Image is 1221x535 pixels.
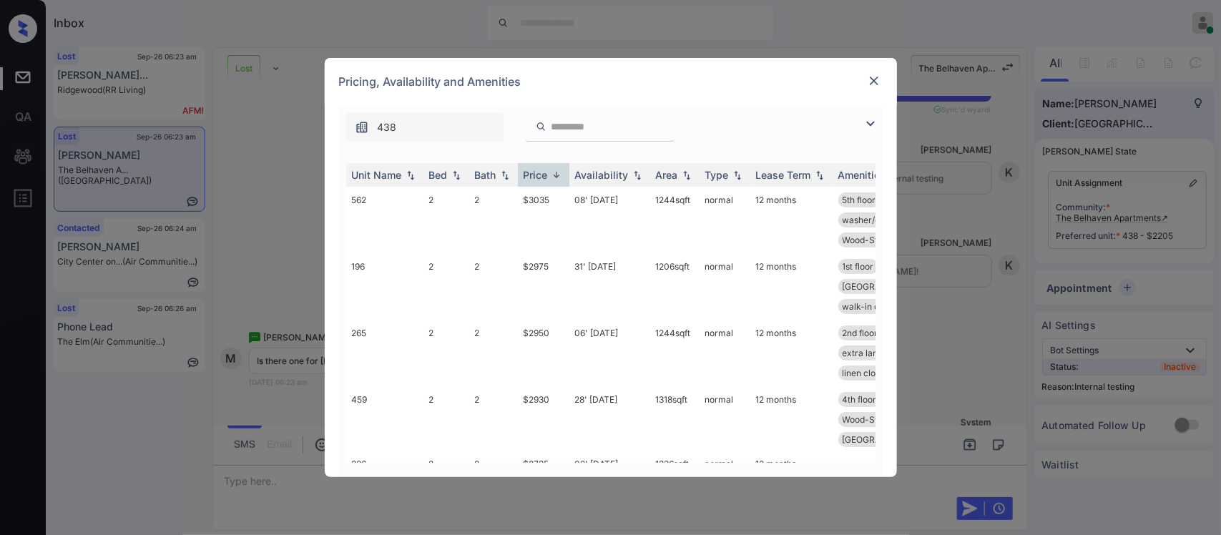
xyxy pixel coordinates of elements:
[756,169,811,181] div: Lease Term
[650,253,700,320] td: 1206 sqft
[346,187,423,253] td: 562
[403,170,418,180] img: sorting
[429,169,448,181] div: Bed
[569,453,650,475] td: 02' [DATE]
[843,348,908,358] span: extra large clo...
[469,386,518,453] td: 2
[843,368,888,378] span: linen closet
[843,414,916,425] span: Wood-Style Floo...
[475,169,496,181] div: Bath
[750,453,833,475] td: 12 months
[656,169,678,181] div: Area
[700,320,750,386] td: normal
[843,261,874,272] span: 1st floor
[549,170,564,180] img: sorting
[650,187,700,253] td: 1244 sqft
[569,320,650,386] td: 06' [DATE]
[569,187,650,253] td: 08' [DATE]
[518,187,569,253] td: $3035
[518,253,569,320] td: $2975
[650,386,700,453] td: 1318 sqft
[700,386,750,453] td: normal
[705,169,729,181] div: Type
[423,320,469,386] td: 2
[575,169,629,181] div: Availability
[518,453,569,475] td: $2735
[680,170,694,180] img: sorting
[449,170,464,180] img: sorting
[498,170,512,180] img: sorting
[843,235,916,245] span: Wood-Style Floo...
[346,386,423,453] td: 459
[650,320,700,386] td: 1244 sqft
[518,386,569,453] td: $2930
[518,320,569,386] td: $2950
[325,58,897,105] div: Pricing, Availability and Amenities
[630,170,644,180] img: sorting
[750,253,833,320] td: 12 months
[346,320,423,386] td: 265
[423,253,469,320] td: 2
[469,320,518,386] td: 2
[838,169,886,181] div: Amenities
[750,187,833,253] td: 12 months
[524,169,548,181] div: Price
[700,253,750,320] td: normal
[469,253,518,320] td: 2
[843,394,877,405] span: 4th floor
[843,434,931,445] span: [GEOGRAPHIC_DATA]
[750,386,833,453] td: 12 months
[569,386,650,453] td: 28' [DATE]
[867,74,881,88] img: close
[843,301,899,312] span: walk-in closet
[813,170,827,180] img: sorting
[700,187,750,253] td: normal
[346,253,423,320] td: 196
[843,195,876,205] span: 5th floor
[569,253,650,320] td: 31' [DATE]
[423,453,469,475] td: 2
[423,386,469,453] td: 2
[423,187,469,253] td: 2
[862,115,879,132] img: icon-zuma
[843,328,878,338] span: 2nd floor
[378,119,397,135] span: 438
[843,281,931,292] span: [GEOGRAPHIC_DATA]
[469,453,518,475] td: 2
[730,170,745,180] img: sorting
[346,453,423,475] td: 326
[700,453,750,475] td: normal
[469,187,518,253] td: 2
[352,169,402,181] div: Unit Name
[750,320,833,386] td: 12 months
[536,120,546,133] img: icon-zuma
[355,120,369,134] img: icon-zuma
[650,453,700,475] td: 1336 sqft
[843,215,898,225] span: washer/dryer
